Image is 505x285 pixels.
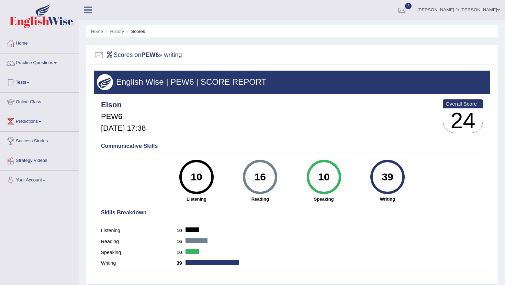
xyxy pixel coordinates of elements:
b: 16 [177,239,186,244]
a: History [110,29,124,34]
label: Listening [101,227,177,234]
img: wings.png [97,74,113,90]
label: Writing [101,260,177,267]
b: 10 [177,228,186,233]
h4: Communicative Skills [101,143,483,149]
div: 10 [184,163,209,191]
a: Tests [0,73,79,90]
label: Reading [101,238,177,245]
b: 39 [177,260,186,266]
a: Your Account [0,171,79,188]
strong: Speaking [295,196,352,202]
h4: Elson [101,101,146,109]
h3: English Wise | PEW6 | SCORE REPORT [97,78,487,86]
b: Overall Score [446,101,480,107]
b: 10 [177,250,186,255]
strong: Reading [232,196,289,202]
a: Predictions [0,112,79,129]
b: PEW6 [142,51,159,58]
span: 2 [405,3,412,9]
a: Online Class [0,93,79,110]
strong: Listening [168,196,225,202]
label: Speaking [101,249,177,256]
a: Strategy Videos [0,151,79,168]
h4: Skills Breakdown [101,210,483,216]
h5: PEW6 [101,112,146,121]
a: Home [0,34,79,51]
a: Success Stories [0,132,79,149]
li: Scores [125,28,145,35]
div: 10 [311,163,336,191]
strong: Writing [359,196,416,202]
div: 39 [375,163,400,191]
a: Practice Questions [0,54,79,71]
h2: Scores on » writing [94,50,182,60]
h3: 24 [443,108,483,133]
div: 16 [248,163,273,191]
h5: [DATE] 17:38 [101,124,146,132]
a: Home [91,29,103,34]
